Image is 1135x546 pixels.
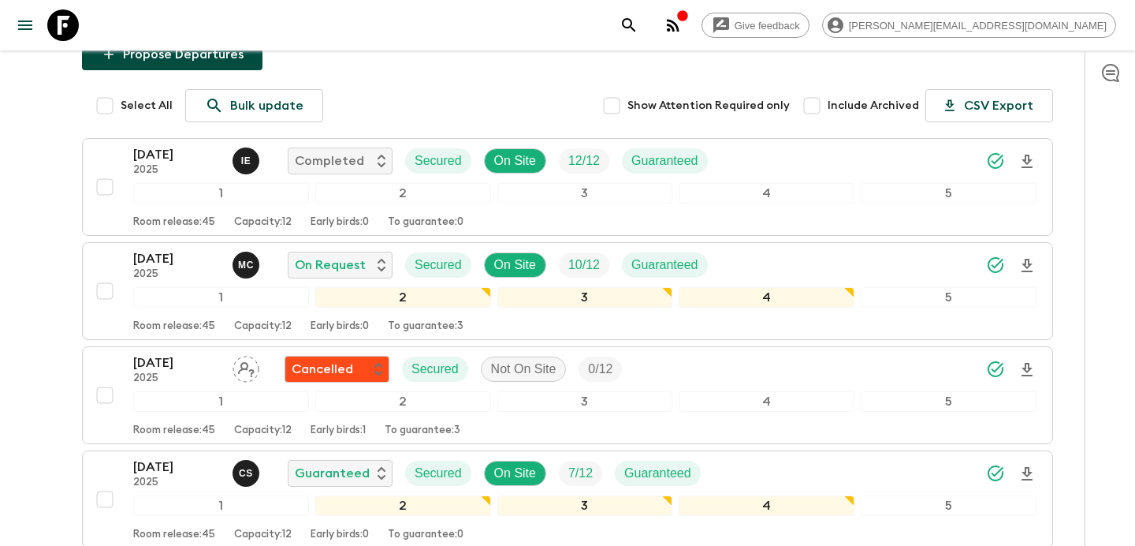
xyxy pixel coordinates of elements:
[133,320,215,333] p: Room release: 45
[311,216,369,229] p: Early birds: 0
[121,98,173,114] span: Select All
[840,20,1115,32] span: [PERSON_NAME][EMAIL_ADDRESS][DOMAIN_NAME]
[311,320,369,333] p: Early birds: 0
[497,287,673,308] div: 3
[568,151,600,170] p: 12 / 12
[315,496,491,516] div: 2
[568,464,593,483] p: 7 / 12
[588,360,612,379] p: 0 / 12
[233,460,262,487] button: CS
[133,183,309,204] div: 1
[481,357,567,382] div: Not On Site
[925,89,1053,122] button: CSV Export
[133,287,309,308] div: 1
[82,346,1053,444] button: [DATE]2025Assign pack leaderFlash Pack cancellationSecuredNot On SiteTrip Fill12345Room release:4...
[861,183,1036,204] div: 5
[405,461,471,486] div: Secured
[133,372,220,385] p: 2025
[233,361,259,373] span: Assign pack leader
[861,391,1036,412] div: 5
[388,216,463,229] p: To guarantee: 0
[701,13,809,38] a: Give feedback
[624,464,691,483] p: Guaranteed
[9,9,41,41] button: menu
[230,96,303,115] p: Bulk update
[292,360,353,379] p: Cancelled
[133,477,220,489] p: 2025
[133,391,309,412] div: 1
[234,216,292,229] p: Capacity: 12
[1018,465,1036,484] svg: Download Onboarding
[494,464,536,483] p: On Site
[388,529,463,541] p: To guarantee: 0
[559,461,602,486] div: Trip Fill
[234,320,292,333] p: Capacity: 12
[828,98,919,114] span: Include Archived
[631,256,698,275] p: Guaranteed
[133,216,215,229] p: Room release: 45
[285,356,389,383] div: Flash Pack cancellation
[986,256,1005,275] svg: Synced Successfully
[315,287,491,308] div: 2
[405,148,471,174] div: Secured
[497,496,673,516] div: 3
[484,461,546,486] div: On Site
[986,464,1005,483] svg: Synced Successfully
[559,148,609,174] div: Trip Fill
[627,98,790,114] span: Show Attention Required only
[133,249,220,268] p: [DATE]
[679,391,854,412] div: 4
[233,252,262,279] button: MC
[315,391,491,412] div: 2
[233,152,262,165] span: Issam El-Hadri
[679,496,854,516] div: 4
[861,496,1036,516] div: 5
[133,145,220,164] p: [DATE]
[559,252,609,278] div: Trip Fill
[311,424,366,437] p: Early birds: 1
[568,256,600,275] p: 10 / 12
[415,151,462,170] p: Secured
[233,465,262,477] span: Charlie Santiago
[494,256,536,275] p: On Site
[491,360,556,379] p: Not On Site
[315,183,491,204] div: 2
[613,9,645,41] button: search adventures
[295,151,364,170] p: Completed
[986,360,1005,379] svg: Synced Successfully
[82,242,1053,340] button: [DATE]2025Megan ChinworthOn RequestSecuredOn SiteTrip FillGuaranteed12345Room release:45Capacity:...
[234,529,292,541] p: Capacity: 12
[415,256,462,275] p: Secured
[1018,256,1036,275] svg: Download Onboarding
[494,151,536,170] p: On Site
[133,268,220,281] p: 2025
[497,391,673,412] div: 3
[133,353,220,372] p: [DATE]
[133,496,309,516] div: 1
[295,464,370,483] p: Guaranteed
[402,357,468,382] div: Secured
[822,13,1116,38] div: [PERSON_NAME][EMAIL_ADDRESS][DOMAIN_NAME]
[388,320,463,333] p: To guarantee: 3
[579,357,622,382] div: Trip Fill
[405,252,471,278] div: Secured
[133,164,220,177] p: 2025
[233,256,262,269] span: Megan Chinworth
[679,287,854,308] div: 4
[861,287,1036,308] div: 5
[234,424,292,437] p: Capacity: 12
[497,183,673,204] div: 3
[185,89,323,122] a: Bulk update
[679,183,854,204] div: 4
[133,529,215,541] p: Room release: 45
[726,20,809,32] span: Give feedback
[484,148,546,174] div: On Site
[295,256,366,275] p: On Request
[311,529,369,541] p: Early birds: 0
[238,259,254,271] p: M C
[631,151,698,170] p: Guaranteed
[133,424,215,437] p: Room release: 45
[986,151,1005,170] svg: Synced Successfully
[411,360,459,379] p: Secured
[82,138,1053,236] button: [DATE]2025Issam El-HadriCompletedSecuredOn SiteTrip FillGuaranteed12345Room release:45Capacity:12...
